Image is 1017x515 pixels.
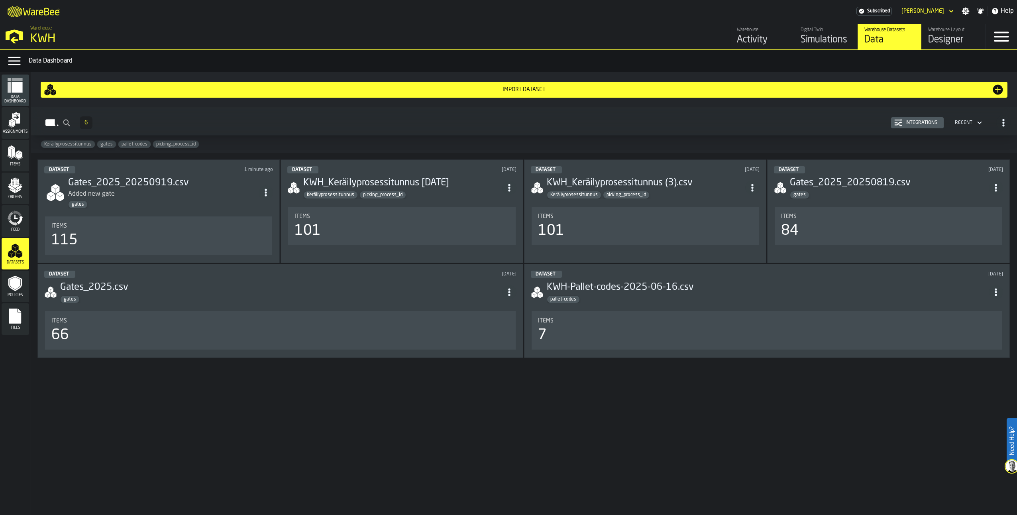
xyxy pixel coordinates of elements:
[801,33,851,46] div: Simulations
[61,297,79,302] span: gates
[2,271,29,303] li: menu Policies
[51,223,67,229] span: Items
[2,195,29,199] span: Orders
[360,192,406,198] span: picking_process_id
[2,303,29,335] li: menu Files
[2,162,29,167] span: Items
[532,207,759,245] div: stat-Items
[37,159,280,263] div: ItemListCard-DashboardItemContainer
[775,207,1002,245] div: stat-Items
[294,213,509,220] div: Title
[41,142,95,147] span: Keräilyprosessitunnus
[44,310,516,351] section: card-DataDashboardCard
[51,232,78,248] div: 115
[928,33,979,46] div: Designer
[547,177,746,189] h3: KWH_Keräilyprosessitunnus (3).csv
[737,33,787,46] div: Activity
[84,120,88,126] span: 6
[51,223,266,229] div: Title
[781,213,996,220] div: Title
[60,281,502,294] h3: Gates_2025.csv
[45,311,516,350] div: stat-Items
[856,7,892,16] a: link-to-/wh/i/4fb45246-3b77-4bb5-b880-c337c3c5facb/settings/billing
[774,205,1003,247] section: card-DataDashboardCard
[955,120,972,126] div: DropdownMenuValue-4
[68,189,115,199] div: Added new gate
[175,167,273,173] div: Updated: 19/09/2025, 9.18.02 Created: 19/09/2025, 9.16.05
[952,118,984,128] div: DropdownMenuValue-4
[1001,6,1014,16] span: Help
[41,82,1007,98] button: button-Import Dataset
[901,8,944,14] div: DropdownMenuValue-Mikael Svennas
[794,24,858,49] a: link-to-/wh/i/4fb45246-3b77-4bb5-b880-c337c3c5facb/simulations
[51,318,509,324] div: Title
[779,167,799,172] span: Dataset
[97,142,116,147] span: gates
[57,86,991,93] div: Import Dataset
[2,107,29,139] li: menu Assignments
[2,95,29,104] span: Data Dashboard
[287,166,318,173] div: status-5 2
[2,260,29,265] span: Datasets
[538,318,996,324] div: Title
[69,202,87,207] span: gates
[662,167,760,173] div: Updated: 05/09/2025, 9.20.41 Created: 05/09/2025, 9.20.03
[531,271,562,278] div: status-5 2
[531,205,760,247] section: card-DataDashboardCard
[988,6,1017,16] label: button-toggle-Help
[29,56,1014,66] div: Data Dashboard
[2,205,29,237] li: menu Feed
[801,27,851,33] div: Digital Twin
[603,192,649,198] span: picking_process_id
[68,177,259,189] h3: Gates_2025_20250919.csv
[1007,419,1016,463] label: Need Help?
[790,192,809,198] span: gates
[2,130,29,134] span: Assignments
[973,7,988,15] label: button-toggle-Notifications
[986,24,1017,49] label: button-toggle-Menu
[49,272,69,277] span: Dataset
[898,6,955,16] div: DropdownMenuValue-Mikael Svennas
[49,167,69,172] span: Dataset
[294,223,321,239] div: 101
[547,281,989,294] div: KWH-Pallet-codes-2025-06-16.csv
[304,192,357,198] span: Keräilyprosessitunnus
[531,310,1003,351] section: card-DataDashboardCard
[77,116,96,129] div: ButtonLoadMore-Load More-Prev-First-Last
[538,213,554,220] span: Items
[44,215,273,256] section: card-DataDashboardCard
[864,27,915,33] div: Warehouse Datasets
[864,33,915,46] div: Data
[287,205,516,247] section: card-DataDashboardCard
[44,271,75,278] div: status-5 2
[45,216,273,255] div: stat-Items
[2,238,29,270] li: menu Datasets
[2,140,29,172] li: menu Items
[536,272,556,277] span: Dataset
[51,327,69,343] div: 66
[905,167,1003,173] div: Updated: 21/08/2025, 9.27.34 Created: 21/08/2025, 9.27.21
[790,177,989,189] h3: Gates_2025_20250819.csv
[856,7,892,16] div: Menu Subscription
[737,27,787,33] div: Warehouse
[538,213,753,220] div: Title
[68,189,259,199] div: Added new gate
[902,120,940,126] div: Integrations
[2,228,29,232] span: Feed
[288,207,516,245] div: stat-Items
[547,192,601,198] span: Keräilyprosessitunnus
[536,167,556,172] span: Dataset
[118,142,151,147] span: pallet-codes
[921,24,985,49] a: link-to-/wh/i/4fb45246-3b77-4bb5-b880-c337c3c5facb/designer
[303,177,502,189] h3: KWH_Keräilyprosessitunnus [DATE]
[2,326,29,330] span: Files
[781,223,799,239] div: 84
[44,166,75,173] div: status-5 2
[538,318,554,324] span: Items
